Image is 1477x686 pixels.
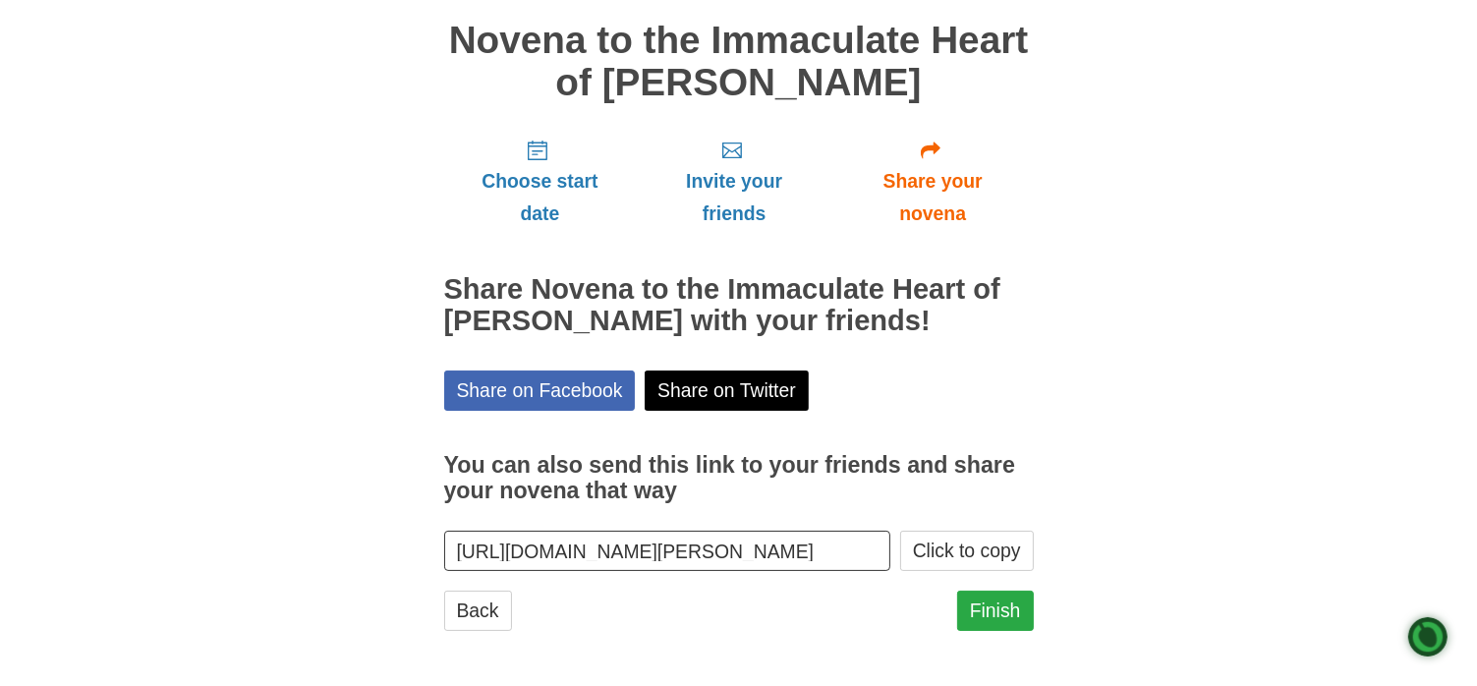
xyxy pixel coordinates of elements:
a: Share your novena [832,123,1034,240]
a: Choose start date [444,123,637,240]
a: Invite your friends [636,123,831,240]
h3: You can also send this link to your friends and share your novena that way [444,453,1034,503]
button: Click to copy [900,531,1034,571]
h1: Novena to the Immaculate Heart of [PERSON_NAME] [444,20,1034,103]
a: Share on Facebook [444,371,636,411]
a: Share on Twitter [645,371,809,411]
span: Share your novena [852,165,1014,230]
h2: Share Novena to the Immaculate Heart of [PERSON_NAME] with your friends! [444,274,1034,337]
span: Invite your friends [655,165,812,230]
span: Choose start date [464,165,617,230]
a: Finish [957,591,1034,631]
a: Back [444,591,512,631]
